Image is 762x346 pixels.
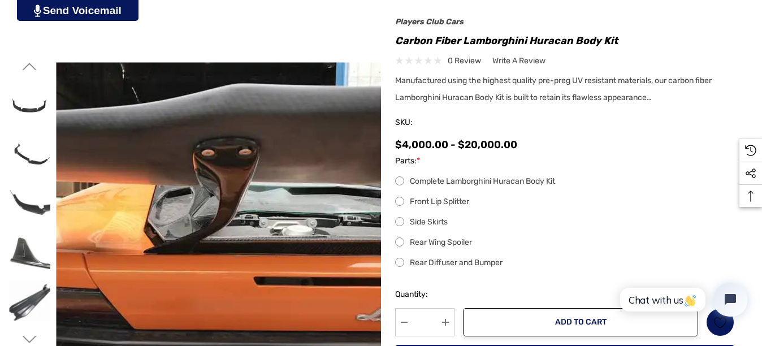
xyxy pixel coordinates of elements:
[395,288,454,301] label: Quantity:
[23,59,37,73] svg: Go to slide 3 of 8
[9,181,50,223] img: Carbon Fiber Lamborghini Huracan Body Kit
[9,231,50,272] img: Carbon Fiber Lamborghini Huracan Body Kit
[608,273,757,326] iframe: Tidio Chat
[395,139,517,151] span: $4,000.00 - $20,000.00
[395,236,734,249] label: Rear Wing Spoiler
[395,195,734,209] label: Front Lip Splitter
[395,154,734,168] label: Parts:
[395,215,734,229] label: Side Skirts
[463,308,698,336] button: Add to Cart
[9,83,50,124] img: Carbon Fiber Lamborghini Huracan Body Kit
[745,145,756,156] svg: Recently Viewed
[9,132,50,174] img: Carbon Fiber Lamborghini Huracan Body Kit
[395,256,734,270] label: Rear Diffuser and Bumper
[492,56,545,66] span: Write a Review
[395,76,712,102] span: Manufactured using the highest quality pre-preg UV resistant materials, our carbon fiber Lamborgh...
[739,191,762,202] svg: Top
[745,168,756,179] svg: Social Media
[34,5,41,17] img: PjwhLS0gR2VuZXJhdG9yOiBHcmF2aXQuaW8gLS0+PHN2ZyB4bWxucz0iaHR0cDovL3d3dy53My5vcmcvMjAwMC9zdmciIHhtb...
[395,17,464,27] a: Players Club Cars
[492,54,545,68] a: Write a Review
[448,54,481,68] span: 0 review
[9,280,50,321] img: Carbon Fiber Lamborghini Huracan Body Kit
[395,115,452,131] span: SKU:
[395,32,734,50] h1: Carbon Fiber Lamborghini Huracan Body Kit
[395,175,734,188] label: Complete Lamborghini Huracan Body Kit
